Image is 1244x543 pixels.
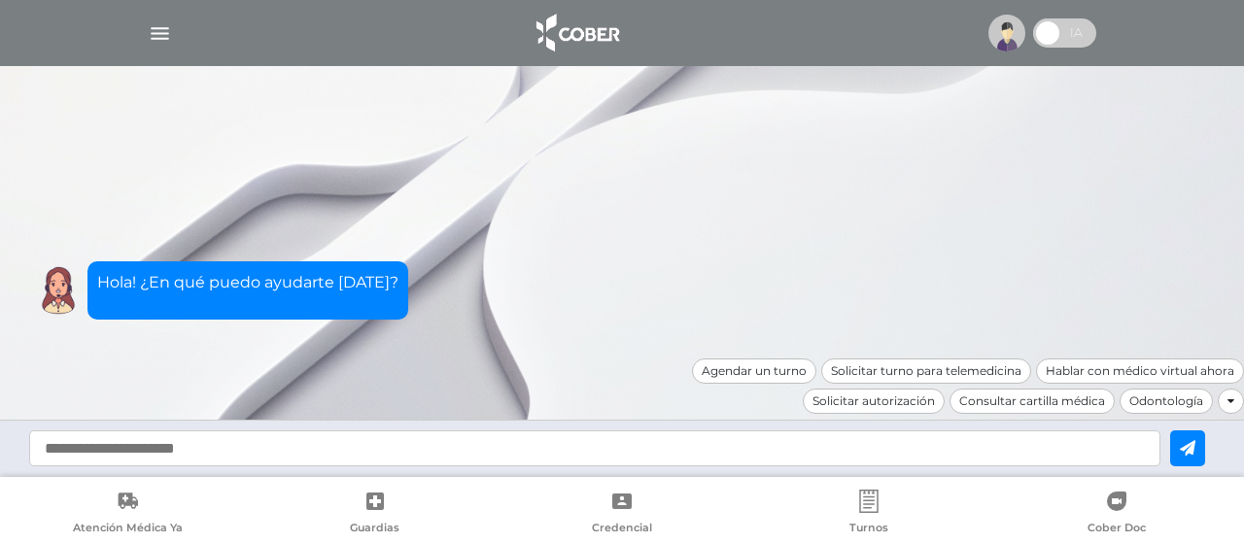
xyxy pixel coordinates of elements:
[97,271,398,294] p: Hola! ¿En qué puedo ayudarte [DATE]?
[821,358,1031,384] div: Solicitar turno para telemedicina
[745,490,992,539] a: Turnos
[4,490,251,539] a: Atención Médica Ya
[988,15,1025,51] img: profile-placeholder.svg
[251,490,498,539] a: Guardias
[950,389,1115,414] div: Consultar cartilla médica
[34,266,83,315] img: Cober IA
[526,10,628,56] img: logo_cober_home-white.png
[148,21,172,46] img: Cober_menu-lines-white.svg
[499,490,745,539] a: Credencial
[1120,389,1213,414] div: Odontología
[1088,521,1146,538] span: Cober Doc
[73,521,183,538] span: Atención Médica Ya
[803,389,945,414] div: Solicitar autorización
[849,521,888,538] span: Turnos
[1036,358,1244,384] div: Hablar con médico virtual ahora
[592,521,652,538] span: Credencial
[350,521,399,538] span: Guardias
[993,490,1240,539] a: Cober Doc
[692,358,816,384] div: Agendar un turno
